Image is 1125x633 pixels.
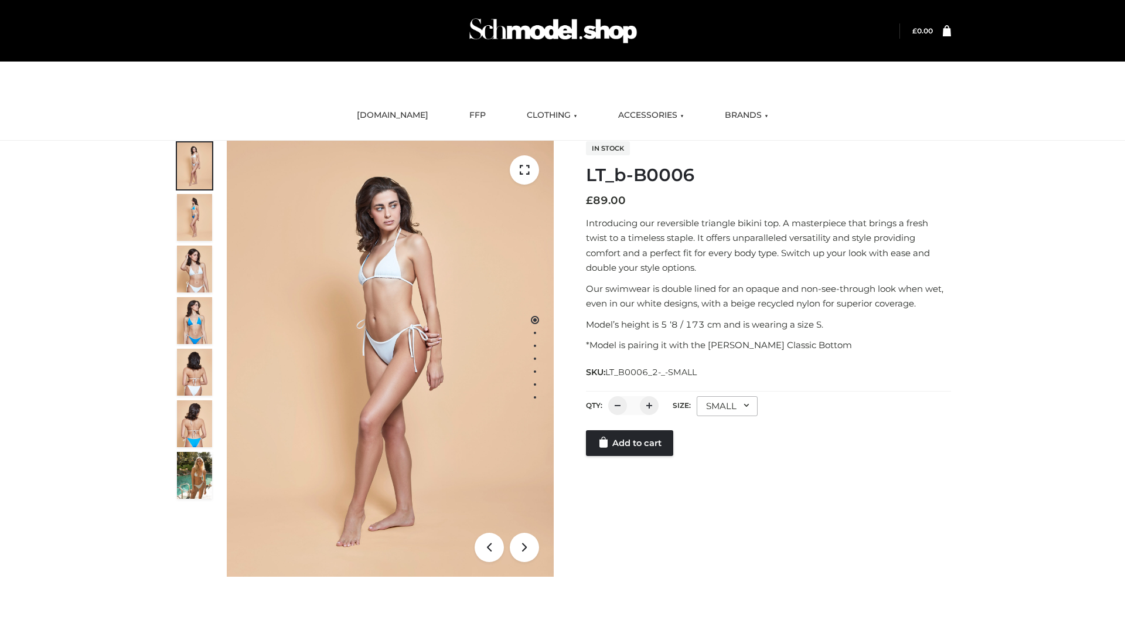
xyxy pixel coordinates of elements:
span: £ [912,26,917,35]
img: Arieltop_CloudNine_AzureSky2.jpg [177,452,212,499]
img: ArielClassicBikiniTop_CloudNine_AzureSky_OW114ECO_8-scaled.jpg [177,400,212,447]
p: Model’s height is 5 ‘8 / 173 cm and is wearing a size S. [586,317,951,332]
p: Our swimwear is double lined for an opaque and non-see-through look when wet, even in our white d... [586,281,951,311]
a: ACCESSORIES [609,103,693,128]
img: Schmodel Admin 964 [465,8,641,54]
img: ArielClassicBikiniTop_CloudNine_AzureSky_OW114ECO_4-scaled.jpg [177,297,212,344]
a: CLOTHING [518,103,586,128]
span: LT_B0006_2-_-SMALL [605,367,697,377]
span: SKU: [586,365,698,379]
a: [DOMAIN_NAME] [348,103,437,128]
img: ArielClassicBikiniTop_CloudNine_AzureSky_OW114ECO_3-scaled.jpg [177,246,212,292]
img: ArielClassicBikiniTop_CloudNine_AzureSky_OW114ECO_2-scaled.jpg [177,194,212,241]
p: Introducing our reversible triangle bikini top. A masterpiece that brings a fresh twist to a time... [586,216,951,275]
bdi: 0.00 [912,26,933,35]
img: ArielClassicBikiniTop_CloudNine_AzureSky_OW114ECO_1 [227,141,554,577]
span: In stock [586,141,630,155]
a: Add to cart [586,430,673,456]
label: QTY: [586,401,602,410]
bdi: 89.00 [586,194,626,207]
a: BRANDS [716,103,777,128]
p: *Model is pairing it with the [PERSON_NAME] Classic Bottom [586,338,951,353]
h1: LT_b-B0006 [586,165,951,186]
div: SMALL [697,396,758,416]
a: £0.00 [912,26,933,35]
img: ArielClassicBikiniTop_CloudNine_AzureSky_OW114ECO_1-scaled.jpg [177,142,212,189]
label: Size: [673,401,691,410]
img: ArielClassicBikiniTop_CloudNine_AzureSky_OW114ECO_7-scaled.jpg [177,349,212,396]
span: £ [586,194,593,207]
a: FFP [461,103,495,128]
